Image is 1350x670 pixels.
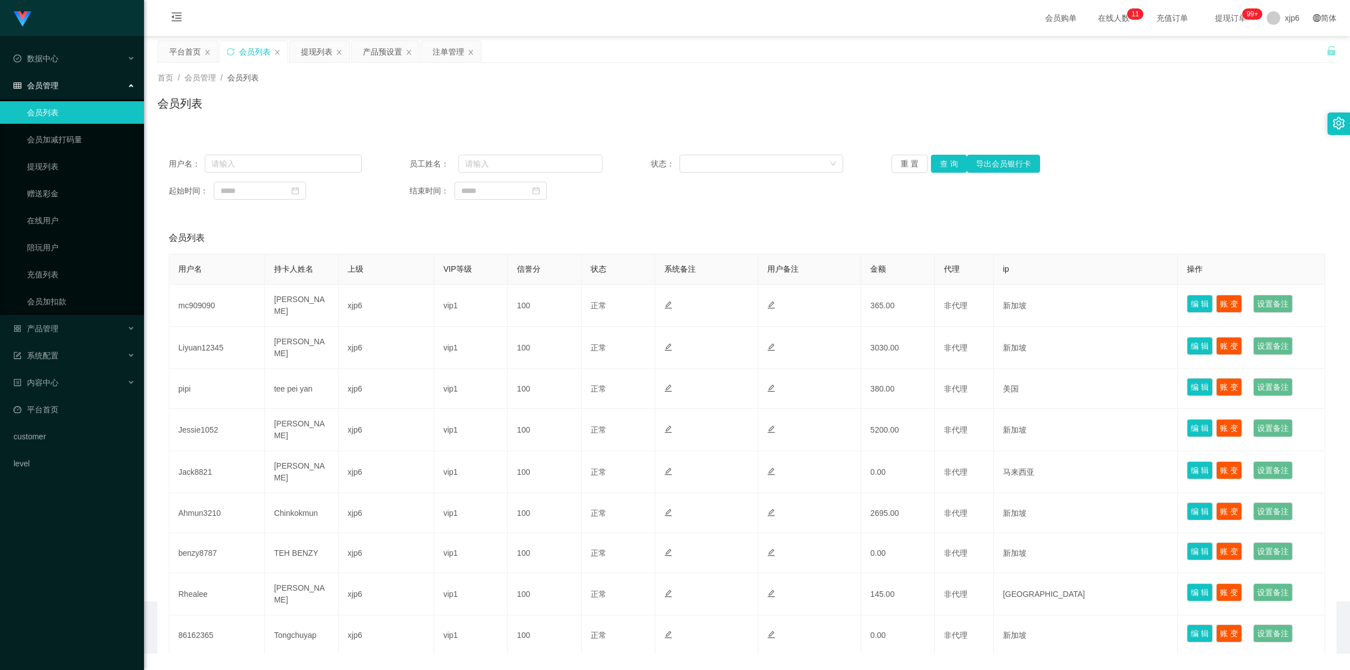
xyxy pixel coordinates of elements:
[508,451,582,493] td: 100
[274,264,313,273] span: 持卡人姓名
[1253,542,1293,560] button: 设置备注
[265,451,339,493] td: [PERSON_NAME]
[1092,14,1135,22] span: 在线人数
[944,264,960,273] span: 代理
[13,378,58,387] span: 内容中心
[664,301,672,309] i: 图标: edit
[664,631,672,638] i: 图标: edit
[265,615,339,655] td: Tongchuyap
[265,285,339,327] td: [PERSON_NAME]
[1187,583,1213,601] button: 编 辑
[13,324,58,333] span: 产品管理
[1313,14,1321,22] i: 图标: global
[13,398,135,421] a: 图标: dashboard平台首页
[994,451,1178,493] td: 马来西亚
[339,615,434,655] td: xjp6
[944,301,967,310] span: 非代理
[1253,378,1293,396] button: 设置备注
[994,409,1178,451] td: 新加坡
[13,82,21,89] i: 图标: table
[508,327,582,369] td: 100
[13,351,58,360] span: 系统配置
[1187,295,1213,313] button: 编 辑
[508,493,582,533] td: 100
[1132,8,1136,20] p: 1
[1127,8,1144,20] sup: 11
[13,425,135,448] a: customer
[178,264,202,273] span: 用户名
[265,327,339,369] td: [PERSON_NAME]
[1216,337,1242,355] button: 账 变
[27,263,135,286] a: 充值列表
[433,41,464,62] div: 注单管理
[1135,8,1139,20] p: 1
[767,343,775,351] i: 图标: edit
[434,533,508,573] td: vip1
[434,573,508,615] td: vip1
[508,285,582,327] td: 100
[220,73,223,82] span: /
[944,590,967,599] span: 非代理
[13,352,21,359] i: 图标: form
[339,285,434,327] td: xjp6
[1003,264,1009,273] span: ip
[994,285,1178,327] td: 新加坡
[664,590,672,597] i: 图标: edit
[169,451,265,493] td: Jack8821
[944,509,967,518] span: 非代理
[1216,583,1242,601] button: 账 变
[994,327,1178,369] td: 新加坡
[265,493,339,533] td: Chinkokmun
[664,548,672,556] i: 图标: edit
[664,425,672,433] i: 图标: edit
[27,236,135,259] a: 陪玩用户
[591,343,606,352] span: 正常
[409,158,458,170] span: 员工姓名：
[1253,419,1293,437] button: 设置备注
[931,155,967,173] button: 查 询
[13,81,58,90] span: 会员管理
[767,384,775,392] i: 图标: edit
[1253,502,1293,520] button: 设置备注
[157,95,202,112] h1: 会员列表
[265,369,339,409] td: tee pei yan
[994,533,1178,573] td: 新加坡
[434,327,508,369] td: vip1
[27,290,135,313] a: 会员加扣款
[664,467,672,475] i: 图标: edit
[169,158,205,170] span: 用户名：
[994,573,1178,615] td: [GEOGRAPHIC_DATA]
[861,327,935,369] td: 3030.00
[508,573,582,615] td: 100
[178,73,180,82] span: /
[184,73,216,82] span: 会员管理
[301,41,332,62] div: 提现列表
[27,101,135,124] a: 会员列表
[434,493,508,533] td: vip1
[944,467,967,476] span: 非代理
[591,467,606,476] span: 正常
[13,379,21,386] i: 图标: profile
[861,285,935,327] td: 365.00
[1209,14,1252,22] span: 提现订单
[508,533,582,573] td: 100
[767,590,775,597] i: 图标: edit
[591,509,606,518] span: 正常
[348,264,363,273] span: 上级
[1253,624,1293,642] button: 设置备注
[1187,542,1213,560] button: 编 辑
[944,548,967,557] span: 非代理
[664,264,696,273] span: 系统备注
[767,631,775,638] i: 图标: edit
[1216,378,1242,396] button: 账 变
[13,452,135,475] a: level
[1253,461,1293,479] button: 设置备注
[944,631,967,640] span: 非代理
[508,615,582,655] td: 100
[339,369,434,409] td: xjp6
[767,301,775,309] i: 图标: edit
[13,11,31,27] img: logo.9652507e.png
[861,533,935,573] td: 0.00
[27,155,135,178] a: 提现列表
[434,615,508,655] td: vip1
